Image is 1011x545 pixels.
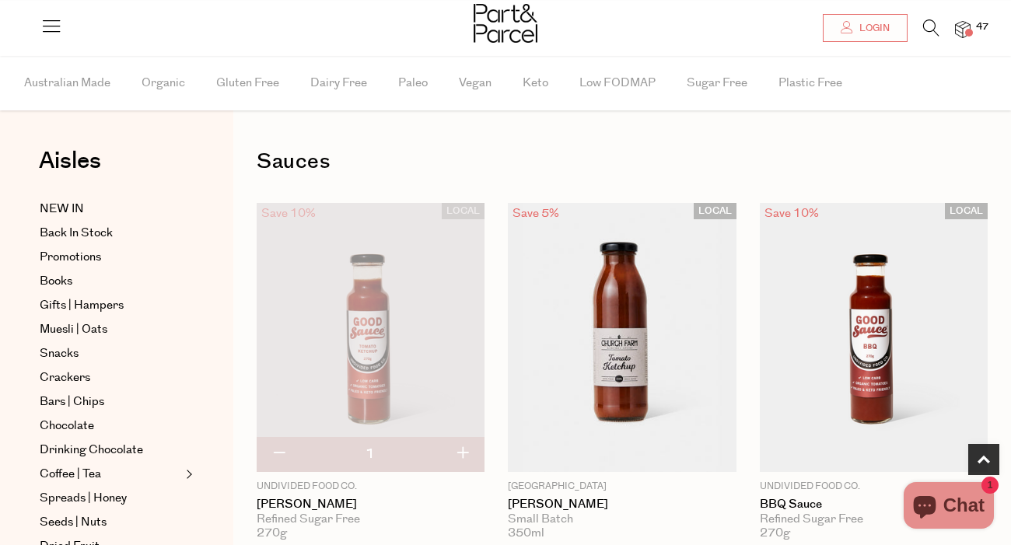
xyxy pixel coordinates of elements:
[40,320,181,339] a: Muesli | Oats
[855,22,890,35] span: Login
[24,56,110,110] span: Australian Made
[760,203,988,472] img: BBQ Sauce
[955,21,971,37] a: 47
[40,441,143,459] span: Drinking Chocolate
[760,512,988,526] div: Refined Sugar Free
[40,513,107,532] span: Seeds | Nuts
[40,369,181,387] a: Crackers
[459,56,492,110] span: Vegan
[508,203,736,472] img: Tomato Ketchup
[40,296,181,315] a: Gifts | Hampers
[182,465,193,484] button: Expand/Collapse Coffee | Tea
[40,320,107,339] span: Muesli | Oats
[257,203,320,224] div: Save 10%
[40,344,181,363] a: Snacks
[40,248,101,267] span: Promotions
[40,224,181,243] a: Back In Stock
[778,56,842,110] span: Plastic Free
[40,465,181,484] a: Coffee | Tea
[40,248,181,267] a: Promotions
[40,417,181,435] a: Chocolate
[823,14,908,42] a: Login
[760,480,988,494] p: Undivided Food Co.
[899,482,999,533] inbox-online-store-chat: Shopify online store chat
[760,498,988,512] a: BBQ Sauce
[40,417,94,435] span: Chocolate
[474,4,537,43] img: Part&Parcel
[508,480,736,494] p: [GEOGRAPHIC_DATA]
[40,296,124,315] span: Gifts | Hampers
[257,144,988,180] h1: Sauces
[945,203,988,219] span: LOCAL
[687,56,747,110] span: Sugar Free
[40,344,79,363] span: Snacks
[972,20,992,34] span: 47
[508,526,544,540] span: 350ml
[760,203,824,224] div: Save 10%
[257,498,485,512] a: [PERSON_NAME]
[694,203,736,219] span: LOCAL
[216,56,279,110] span: Gluten Free
[40,393,181,411] a: Bars | Chips
[40,200,181,218] a: NEW IN
[40,224,113,243] span: Back In Stock
[257,480,485,494] p: Undivided Food Co.
[40,465,101,484] span: Coffee | Tea
[310,56,367,110] span: Dairy Free
[39,144,101,178] span: Aisles
[40,441,181,459] a: Drinking Chocolate
[257,526,287,540] span: 270g
[39,149,101,188] a: Aisles
[40,513,181,532] a: Seeds | Nuts
[142,56,185,110] span: Organic
[442,203,485,219] span: LOCAL
[508,203,564,224] div: Save 5%
[40,272,72,291] span: Books
[40,200,84,218] span: NEW IN
[40,489,127,508] span: Spreads | Honey
[40,489,181,508] a: Spreads | Honey
[579,56,656,110] span: Low FODMAP
[257,203,485,472] img: Tomato Ketchup
[523,56,548,110] span: Keto
[508,498,736,512] a: [PERSON_NAME]
[40,369,90,387] span: Crackers
[257,512,485,526] div: Refined Sugar Free
[508,512,736,526] div: Small Batch
[40,272,181,291] a: Books
[398,56,428,110] span: Paleo
[760,526,790,540] span: 270g
[40,393,104,411] span: Bars | Chips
